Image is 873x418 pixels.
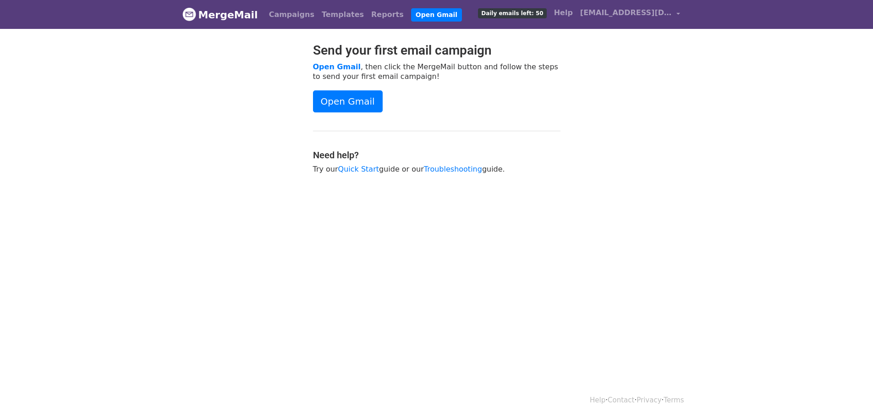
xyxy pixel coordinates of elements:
a: Help [550,4,577,22]
a: Help [590,396,605,404]
a: MergeMail [182,5,258,24]
a: Daily emails left: 50 [474,4,550,22]
p: Try our guide or our guide. [313,164,560,174]
a: Open Gmail [313,62,361,71]
a: Troubleshooting [424,165,482,173]
a: Open Gmail [411,8,462,22]
a: Privacy [637,396,661,404]
a: Terms [664,396,684,404]
iframe: Chat Widget [827,374,873,418]
h2: Send your first email campaign [313,43,560,58]
a: [EMAIL_ADDRESS][DOMAIN_NAME] [577,4,684,25]
p: , then click the MergeMail button and follow the steps to send your first email campaign! [313,62,560,81]
img: MergeMail logo [182,7,196,21]
a: Campaigns [265,6,318,24]
a: Templates [318,6,368,24]
a: Reports [368,6,407,24]
h4: Need help? [313,150,560,161]
span: [EMAIL_ADDRESS][DOMAIN_NAME] [580,7,672,18]
a: Contact [608,396,634,404]
a: Open Gmail [313,90,383,112]
span: Daily emails left: 50 [478,8,546,18]
a: Quick Start [338,165,379,173]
